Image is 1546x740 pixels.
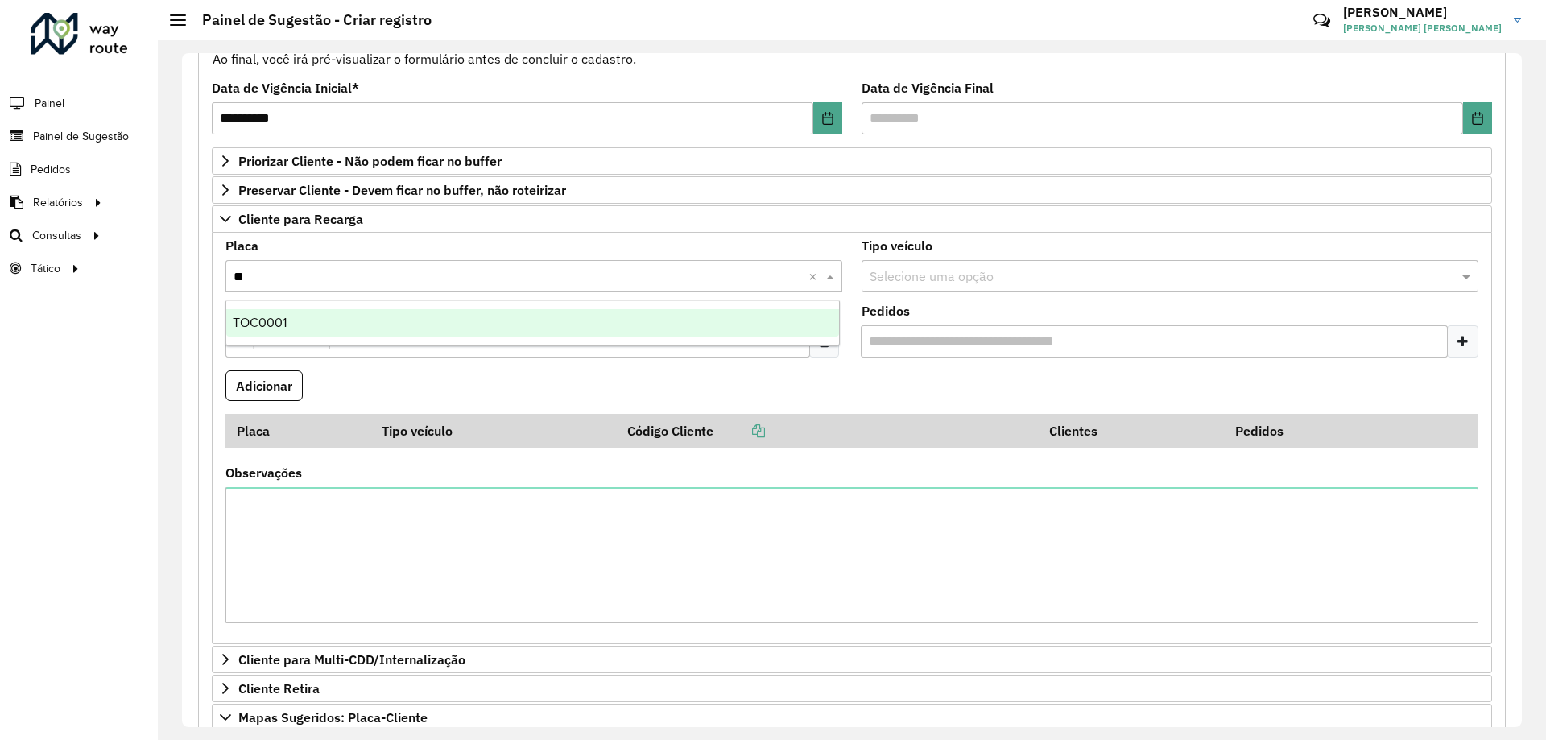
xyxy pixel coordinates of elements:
th: Clientes [1038,414,1224,448]
label: Pedidos [862,301,910,320]
span: Cliente para Multi-CDD/Internalização [238,653,465,666]
span: Painel de Sugestão [33,128,129,145]
span: Tático [31,260,60,277]
th: Placa [225,414,371,448]
th: Pedidos [1224,414,1410,448]
span: Clear all [808,267,822,286]
a: Cliente para Recarga [212,205,1492,233]
button: Choose Date [1463,102,1492,134]
a: Mapas Sugeridos: Placa-Cliente [212,704,1492,731]
label: Tipo veículo [862,236,932,255]
span: Cliente para Recarga [238,213,363,225]
span: Painel [35,95,64,112]
span: Relatórios [33,194,83,211]
label: Data de Vigência Final [862,78,994,97]
label: Data de Vigência Inicial [212,78,359,97]
span: Preservar Cliente - Devem ficar no buffer, não roteirizar [238,184,566,196]
span: Pedidos [31,161,71,178]
label: Placa [225,236,258,255]
h3: [PERSON_NAME] [1343,5,1502,20]
span: [PERSON_NAME] [PERSON_NAME] [1343,21,1502,35]
span: Priorizar Cliente - Não podem ficar no buffer [238,155,502,167]
a: Preservar Cliente - Devem ficar no buffer, não roteirizar [212,176,1492,204]
a: Priorizar Cliente - Não podem ficar no buffer [212,147,1492,175]
a: Cliente para Multi-CDD/Internalização [212,646,1492,673]
button: Adicionar [225,370,303,401]
a: Copiar [713,423,765,439]
label: Observações [225,463,302,482]
span: Mapas Sugeridos: Placa-Cliente [238,711,428,724]
span: TOC0001 [233,316,287,329]
a: Contato Rápido [1304,3,1339,38]
div: Cliente para Recarga [212,233,1492,645]
button: Choose Date [813,102,842,134]
th: Código Cliente [616,414,1038,448]
span: Consultas [32,227,81,244]
ng-dropdown-panel: Options list [225,300,840,346]
th: Tipo veículo [371,414,617,448]
h2: Painel de Sugestão - Criar registro [186,11,432,29]
span: Cliente Retira [238,682,320,695]
a: Cliente Retira [212,675,1492,702]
